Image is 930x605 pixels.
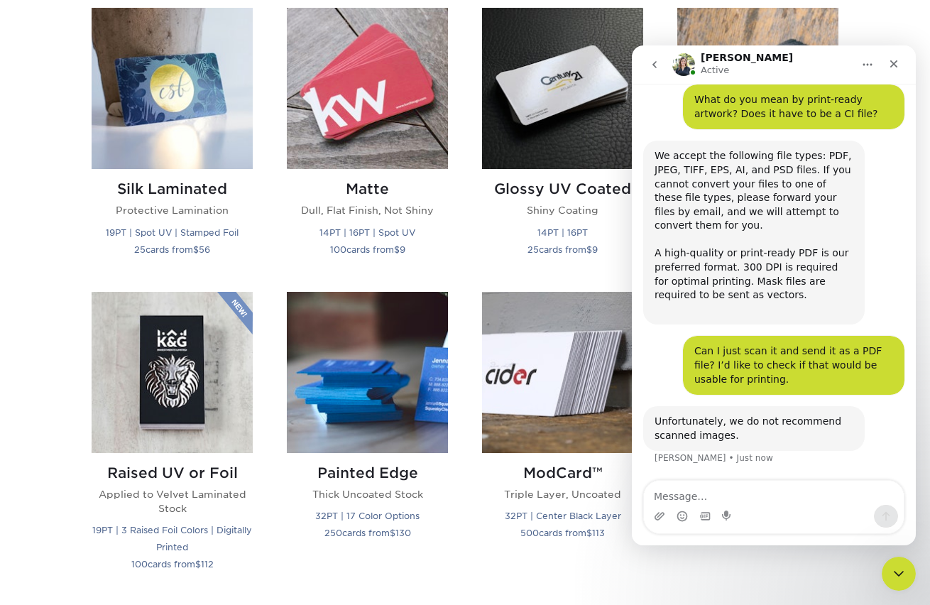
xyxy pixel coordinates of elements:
[677,8,838,274] a: Velvet Laminated Business Cards Velvet Laminated A Soft Touch Lamination 19PT | Spot UV 100cards ...
[287,464,448,481] h2: Painted Edge
[315,511,420,521] small: 32PT | 17 Color Options
[520,528,539,538] span: 500
[632,45,916,545] iframe: Intercom live chat
[92,292,253,453] img: Raised UV or Foil Business Cards
[482,464,643,481] h2: ModCard™
[92,8,253,274] a: Silk Laminated Business Cards Silk Laminated Protective Lamination 19PT | Spot UV | Stamped Foil ...
[195,559,201,569] span: $
[199,244,210,255] span: 56
[92,180,253,197] h2: Silk Laminated
[586,528,592,538] span: $
[882,557,916,591] iframe: Intercom live chat
[287,8,448,274] a: Matte Business Cards Matte Dull, Flat Finish, Not Shiny 14PT | 16PT | Spot UV 100cards from$9
[400,244,405,255] span: 9
[324,528,342,538] span: 250
[319,227,415,238] small: 14PT | 16PT | Spot UV
[586,244,592,255] span: $
[324,528,411,538] small: cards from
[134,244,210,255] small: cards from
[677,8,838,169] img: Velvet Laminated Business Cards
[131,559,148,569] span: 100
[394,244,400,255] span: $
[92,487,253,516] p: Applied to Velvet Laminated Stock
[482,8,643,274] a: Glossy UV Coated Business Cards Glossy UV Coated Shiny Coating 14PT | 16PT 25cards from$9
[395,528,411,538] span: 130
[287,8,448,169] img: Matte Business Cards
[482,8,643,169] img: Glossy UV Coated Business Cards
[527,244,539,255] span: 25
[482,180,643,197] h2: Glossy UV Coated
[92,464,253,481] h2: Raised UV or Foil
[330,244,346,255] span: 100
[505,511,621,521] small: 32PT | Center Black Layer
[482,487,643,501] p: Triple Layer, Uncoated
[92,525,252,552] small: 19PT | 3 Raised Foil Colors | Digitally Printed
[592,244,598,255] span: 9
[287,180,448,197] h2: Matte
[92,292,253,590] a: Raised UV or Foil Business Cards Raised UV or Foil Applied to Velvet Laminated Stock 19PT | 3 Rai...
[287,292,448,453] img: Painted Edge Business Cards
[92,8,253,169] img: Silk Laminated Business Cards
[201,559,214,569] span: 112
[537,227,588,238] small: 14PT | 16PT
[287,203,448,217] p: Dull, Flat Finish, Not Shiny
[92,203,253,217] p: Protective Lamination
[287,487,448,501] p: Thick Uncoated Stock
[520,528,605,538] small: cards from
[106,227,239,238] small: 19PT | Spot UV | Stamped Foil
[482,292,643,590] a: ModCard™ Business Cards ModCard™ Triple Layer, Uncoated 32PT | Center Black Layer 500cards from$113
[330,244,405,255] small: cards from
[592,528,605,538] span: 113
[287,292,448,590] a: Painted Edge Business Cards Painted Edge Thick Uncoated Stock 32PT | 17 Color Options 250cards fr...
[482,292,643,453] img: ModCard™ Business Cards
[193,244,199,255] span: $
[131,559,214,569] small: cards from
[217,292,253,334] img: New Product
[390,528,395,538] span: $
[134,244,146,255] span: 25
[482,203,643,217] p: Shiny Coating
[527,244,598,255] small: cards from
